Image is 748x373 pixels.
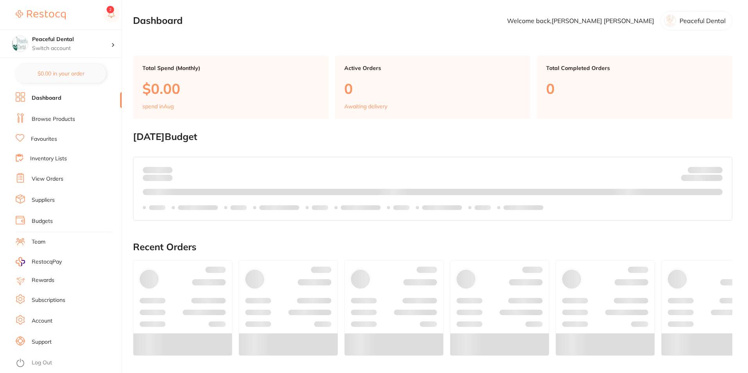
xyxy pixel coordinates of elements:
a: Favourites [31,135,57,143]
p: Budget: [688,167,723,173]
a: Account [32,317,52,325]
p: Labels extended [178,204,218,211]
a: Active Orders0Awaiting delivery [335,56,530,119]
h2: Dashboard [133,15,183,26]
a: Dashboard [32,94,61,102]
p: Labels extended [259,204,299,211]
button: Log Out [16,357,119,369]
strong: $NaN [707,166,723,173]
p: Labels [230,204,247,211]
p: Labels [475,204,491,211]
p: 0 [344,81,521,97]
a: RestocqPay [16,257,62,266]
p: Peaceful Dental [680,17,726,24]
a: Team [32,238,45,246]
a: Suppliers [32,196,55,204]
p: Labels extended [503,204,543,211]
p: Labels [149,204,165,211]
a: Subscriptions [32,296,65,304]
h2: [DATE] Budget [133,131,732,142]
a: Support [32,338,52,346]
a: Inventory Lists [30,155,67,163]
p: Welcome back, [PERSON_NAME] [PERSON_NAME] [507,17,654,24]
p: $0.00 [142,81,319,97]
p: Labels extended [422,204,462,211]
img: RestocqPay [16,257,25,266]
p: Total Spend (Monthly) [142,65,319,71]
p: Remaining: [681,173,723,183]
a: Log Out [32,359,52,367]
h2: Recent Orders [133,242,732,253]
strong: $0.00 [159,166,173,173]
a: Budgets [32,217,53,225]
a: Total Spend (Monthly)$0.00spend inAug [133,56,329,119]
a: Rewards [32,276,54,284]
a: Total Completed Orders0 [537,56,732,119]
p: Labels extended [341,204,381,211]
strong: $0.00 [709,176,723,183]
p: 0 [546,81,723,97]
p: month [143,173,173,183]
p: Spent: [143,167,173,173]
p: Switch account [32,45,111,52]
p: spend in Aug [142,103,174,109]
p: Awaiting delivery [344,103,387,109]
h4: Peaceful Dental [32,36,111,43]
img: Peaceful Dental [12,36,28,52]
p: Active Orders [344,65,521,71]
img: Restocq Logo [16,10,66,20]
a: View Orders [32,175,63,183]
p: Labels [312,204,328,211]
span: RestocqPay [32,258,62,266]
p: Total Completed Orders [546,65,723,71]
button: $0.00 in your order [16,64,106,83]
a: Restocq Logo [16,6,66,24]
p: Labels [393,204,410,211]
a: Browse Products [32,115,75,123]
